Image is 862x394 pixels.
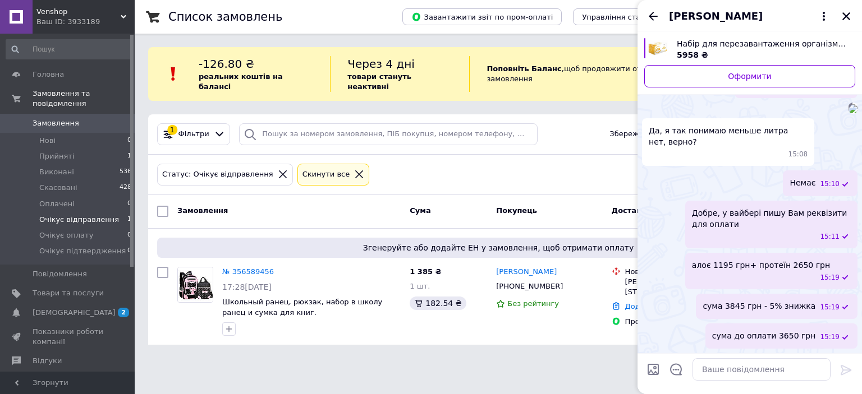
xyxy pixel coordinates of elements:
img: :exclamation: [165,66,182,82]
div: 182.54 ₴ [410,296,466,310]
button: Назад [646,10,660,23]
span: алоє 1195 грн+ протеїн 2650 грн [692,259,830,271]
span: Замовлення [33,118,79,128]
span: Доставка та оплата [612,206,695,215]
b: Поповніть Баланс [487,64,561,73]
span: сума до оплати 3650 грн [712,330,816,342]
input: Пошук [6,39,132,59]
span: 0 [127,136,131,146]
span: 0 [127,230,131,240]
span: Добре, у вайбері пишу Вам реквізити для оплати [692,207,851,230]
button: Завантажити звіт по пром-оплаті [402,8,562,25]
img: 5658954189_w700_h500_nabor-dlya-perezagruzki.jpg [648,38,668,58]
img: 00ae071d-24c9-4c18-8b9f-942114f38784_w500_h500 [849,104,858,113]
span: сума 3845 грн - 5% знижка [703,300,815,312]
h1: Список замовлень [168,10,282,24]
span: Cума [410,206,430,215]
div: Cкинути все [300,169,352,180]
div: , щоб продовжити отримувати замовлення [469,56,730,92]
span: 1 [127,151,131,161]
span: 5958 ₴ [677,50,708,59]
img: Фото товару [178,267,213,302]
span: 17:28[DATE] [222,282,272,291]
span: [PERSON_NAME] [669,9,763,24]
span: Немає [790,177,815,189]
span: Замовлення [177,206,228,215]
span: 15:10 12.08.2025 [820,179,840,189]
span: 2 [118,308,129,317]
span: Набір для перезавантаження організму (DX4) [677,38,846,49]
button: Управління статусами [573,8,677,25]
b: реальних коштів на балансі [199,72,283,91]
span: 536 [120,167,131,177]
div: Ваш ID: 3933189 [36,17,135,27]
a: Школьный ранец, рюкзак, набор в школу ранец и сумка для книг. [222,298,382,317]
span: 428 [120,183,131,193]
span: Venshop [36,7,121,17]
a: № 356589456 [222,267,274,276]
span: 0 [127,199,131,209]
span: Фільтри [178,129,209,140]
a: [PERSON_NAME] [496,267,557,277]
div: 1 [167,125,177,135]
div: Нова Пошта [625,267,741,277]
span: Повідомлення [33,269,87,279]
span: Згенеруйте або додайте ЕН у замовлення, щоб отримати оплату [162,242,835,253]
span: Через 4 дні [347,57,415,71]
span: 1 [127,215,131,225]
span: 15:19 12.08.2025 [820,303,840,312]
span: 15:11 12.08.2025 [820,232,840,242]
span: Замовлення та повідомлення [33,89,135,109]
a: Оформити [644,65,855,87]
span: 15:19 12.08.2025 [820,273,840,282]
span: [DEMOGRAPHIC_DATA] [33,308,116,318]
span: Прийняті [39,151,74,161]
span: Очікує оплату [39,230,93,240]
span: Без рейтингу [507,299,559,308]
button: Відкрити шаблони відповідей [669,362,684,377]
input: Пошук за номером замовлення, ПІБ покупця, номером телефону, Email, номером накладної [239,123,538,145]
a: Фото товару [177,267,213,303]
b: товари стануть неактивні [347,72,411,91]
span: Покупець [496,206,537,215]
span: Відгуки [33,356,62,366]
span: 1 шт. [410,282,430,290]
span: Очікує підтвердження [39,246,126,256]
span: Показники роботи компанії [33,327,104,347]
a: Переглянути товар [644,38,855,61]
span: Головна [33,69,64,80]
span: Товари та послуги [33,288,104,298]
span: Оплачені [39,199,75,209]
a: Додати ЕН [625,302,666,310]
span: Збережені фільтри: [609,129,686,140]
span: 15:19 12.08.2025 [820,332,840,342]
span: Виконані [39,167,74,177]
span: 15:08 12.08.2025 [788,150,808,159]
button: [PERSON_NAME] [669,9,831,24]
span: 0 [127,246,131,256]
div: [PHONE_NUMBER] [494,279,565,294]
button: Закрити [840,10,853,23]
div: Статус: Очікує відправлення [160,169,276,180]
div: [PERSON_NAME], №1: вул. [STREET_ADDRESS] [625,277,741,297]
span: 1 385 ₴ [410,267,441,276]
span: Скасовані [39,183,77,193]
span: Да, я так понимаю меньше литра нет, верно? [649,125,808,147]
span: Управління статусами [582,13,668,21]
span: Нові [39,136,56,146]
div: Пром-оплата [625,317,741,327]
span: Завантажити звіт по пром-оплаті [411,12,553,22]
span: -126.80 ₴ [199,57,254,71]
span: Очікує відправлення [39,215,119,225]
